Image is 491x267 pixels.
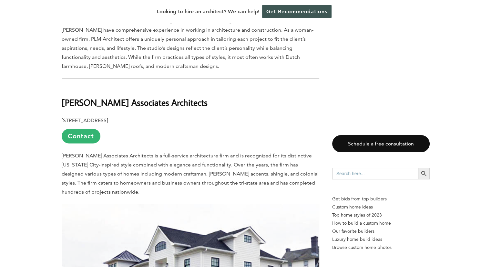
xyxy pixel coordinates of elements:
[62,117,108,123] b: [STREET_ADDRESS]
[332,219,430,227] a: How to build a custom home
[332,135,430,152] a: Schedule a free consultation
[332,211,430,219] a: Top home styles of 2023
[332,168,418,179] input: Search here...
[262,5,332,18] a: Get Recommendations
[62,129,100,144] a: Contact
[332,227,430,235] a: Our favorite builders
[62,9,315,69] span: Leading the firm are owners [PERSON_NAME] and [PERSON_NAME]. Both earned their architecture degre...
[420,170,427,177] svg: Search
[62,153,319,195] span: [PERSON_NAME] Associates Architects is a full-service architecture firm and is recognized for its...
[332,203,430,211] a: Custom home ideas
[62,97,208,108] b: [PERSON_NAME] Associates Architects
[332,243,430,251] a: Browse custom home photos
[332,195,430,203] p: Get bids from top builders
[332,235,430,243] a: Luxury home build ideas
